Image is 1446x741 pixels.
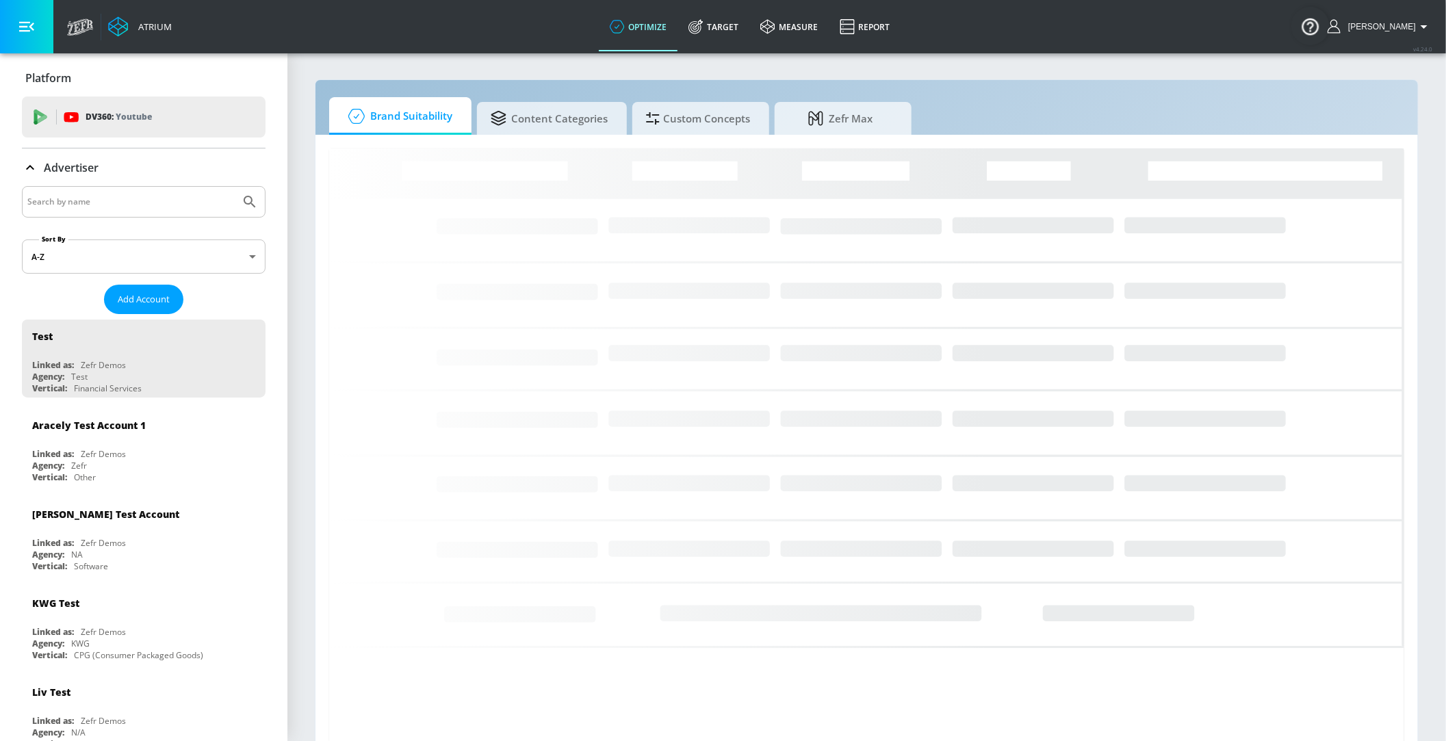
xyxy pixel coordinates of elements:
div: KWG Test [32,597,79,610]
span: Content Categories [491,102,608,135]
div: Atrium [133,21,172,33]
p: Advertiser [44,160,99,175]
span: Zefr Max [788,102,892,135]
button: Add Account [104,285,183,314]
div: Zefr Demos [81,626,126,638]
div: Other [74,471,96,483]
span: Add Account [118,291,170,307]
div: Aracely Test Account 1Linked as:Zefr DemosAgency:ZefrVertical:Other [22,408,266,486]
div: [PERSON_NAME] Test Account [32,508,179,521]
div: Test [32,330,53,343]
a: Target [677,2,749,51]
div: Zefr Demos [81,448,126,460]
div: NA [71,549,83,560]
div: Zefr Demos [81,359,126,371]
a: Atrium [108,16,172,37]
div: Agency: [32,371,64,382]
a: Report [829,2,901,51]
span: login as: rebecca.streightiff@zefr.com [1343,22,1416,31]
div: CPG (Consumer Packaged Goods) [74,649,203,661]
label: Sort By [39,235,68,244]
div: Vertical: [32,471,67,483]
button: Open Resource Center [1291,7,1330,45]
p: DV360: [86,109,152,125]
div: Zefr Demos [81,715,126,727]
div: Agency: [32,549,64,560]
div: Agency: [32,727,64,738]
div: Agency: [32,638,64,649]
div: A-Z [22,239,266,274]
div: Aracely Test Account 1 [32,419,146,432]
div: KWG TestLinked as:Zefr DemosAgency:KWGVertical:CPG (Consumer Packaged Goods) [22,586,266,664]
div: Linked as: [32,448,74,460]
div: Zefr [71,460,87,471]
input: Search by name [27,193,235,211]
div: Test [71,371,88,382]
a: measure [749,2,829,51]
div: Linked as: [32,537,74,549]
div: Financial Services [74,382,142,394]
div: [PERSON_NAME] Test AccountLinked as:Zefr DemosAgency:NAVertical:Software [22,497,266,575]
span: Brand Suitability [343,100,452,133]
p: Platform [25,70,71,86]
div: Software [74,560,108,572]
div: Advertiser [22,148,266,187]
div: KWG [71,638,90,649]
div: Zefr Demos [81,537,126,549]
div: Vertical: [32,382,67,394]
div: N/A [71,727,86,738]
div: DV360: Youtube [22,96,266,138]
a: optimize [599,2,677,51]
div: Liv Test [32,686,70,699]
div: Agency: [32,460,64,471]
p: Youtube [116,109,152,124]
div: Linked as: [32,359,74,371]
div: Vertical: [32,649,67,661]
div: Linked as: [32,715,74,727]
span: v 4.24.0 [1413,45,1432,53]
span: Custom Concepts [646,102,750,135]
button: [PERSON_NAME] [1328,18,1432,35]
div: Vertical: [32,560,67,572]
div: Platform [22,59,266,97]
div: Linked as: [32,626,74,638]
div: TestLinked as:Zefr DemosAgency:TestVertical:Financial Services [22,320,266,398]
